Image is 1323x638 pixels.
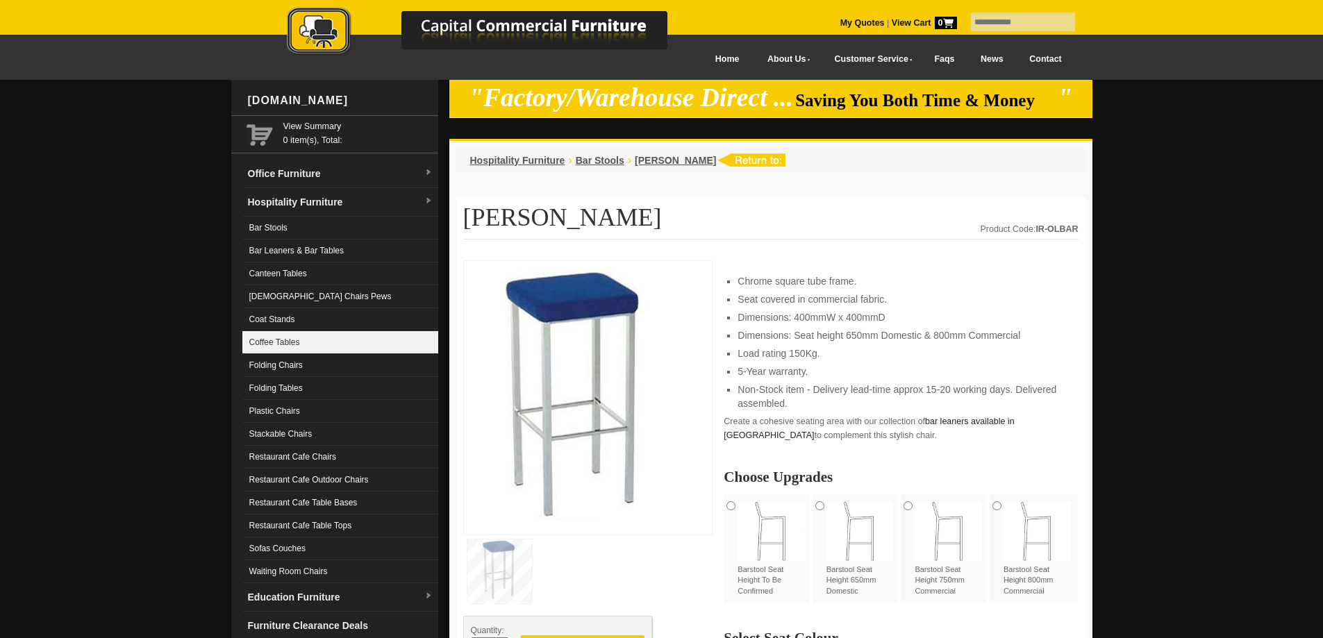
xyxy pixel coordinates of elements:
[738,310,1064,324] li: Dimensions: 400mmW x 400mmD
[242,537,438,560] a: Sofas Couches
[738,328,1064,342] li: Dimensions: Seat height 650mm Domestic & 800mm Commercial
[249,7,735,62] a: Capital Commercial Furniture Logo
[424,197,433,205] img: dropdown
[242,285,438,308] a: [DEMOGRAPHIC_DATA] Chairs Pews
[242,560,438,583] a: Waiting Room Chairs
[738,346,1064,360] li: Load rating 150Kg.
[1035,224,1078,234] strong: IR-OLBAR
[242,469,438,492] a: Restaurant Cafe Outdoor Chairs
[242,423,438,446] a: Stackable Chairs
[242,583,438,612] a: Education Furnituredropdown
[840,18,885,28] a: My Quotes
[463,204,1079,240] h1: [PERSON_NAME]
[469,83,793,112] em: "Factory/Warehouse Direct ...
[819,44,921,75] a: Customer Service
[242,188,438,217] a: Hospitality Furnituredropdown
[242,217,438,240] a: Bar Stools
[470,155,565,166] a: Hospitality Furniture
[1016,44,1074,75] a: Contact
[738,501,806,596] label: Barstool Seat Height To Be Confirmed
[915,501,983,596] label: Barstool Seat Height 750mm Commercial
[242,262,438,285] a: Canteen Tables
[242,308,438,331] a: Coat Stands
[576,155,624,166] a: Bar Stools
[935,17,957,29] span: 0
[738,364,1064,378] li: 5-Year warranty.
[724,414,1078,442] p: Create a cohesive seating area with our collection of to complement this stylish chair.
[242,331,438,354] a: Coffee Tables
[724,470,1078,484] h2: Choose Upgrades
[915,501,983,561] img: Barstool Seat Height 750mm Commercial
[1004,501,1072,561] img: Barstool Seat Height 800mm Commercial
[635,155,716,166] a: [PERSON_NAME]
[471,268,679,523] img: Oliver Barstool
[242,400,438,423] a: Plastic Chairs
[826,501,895,561] img: Barstool Seat Height 650mm Domestic
[795,91,1056,110] span: Saving You Both Time & Money
[242,446,438,469] a: Restaurant Cafe Chairs
[242,240,438,262] a: Bar Leaners & Bar Tables
[424,169,433,177] img: dropdown
[889,18,956,28] a: View Cart0
[1058,83,1072,112] em: "
[242,514,438,537] a: Restaurant Cafe Table Tops
[724,417,1014,440] a: bar leaners available in [GEOGRAPHIC_DATA]
[424,592,433,601] img: dropdown
[738,383,1064,410] li: Non-Stock item - Delivery lead-time approx 15-20 working days. Delivered assembled.
[242,354,438,377] a: Folding Chairs
[471,626,504,635] span: Quantity:
[628,153,631,167] li: ›
[242,377,438,400] a: Folding Tables
[1004,501,1072,596] label: Barstool Seat Height 800mm Commercial
[242,80,438,121] div: [DOMAIN_NAME]
[738,501,806,561] img: Barstool Seat Height To Be Confirmed
[892,18,957,28] strong: View Cart
[752,44,819,75] a: About Us
[242,492,438,514] a: Restaurant Cafe Table Bases
[717,153,785,167] img: return to
[980,222,1078,236] div: Product Code:
[242,160,438,188] a: Office Furnituredropdown
[283,119,433,133] a: View Summary
[967,44,1016,75] a: News
[826,501,895,596] label: Barstool Seat Height 650mm Domestic
[249,7,735,58] img: Capital Commercial Furniture Logo
[283,119,433,145] span: 0 item(s), Total:
[568,153,572,167] li: ›
[922,44,968,75] a: Faqs
[738,274,1064,288] li: Chrome square tube frame.
[738,292,1064,306] li: Seat covered in commercial fabric.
